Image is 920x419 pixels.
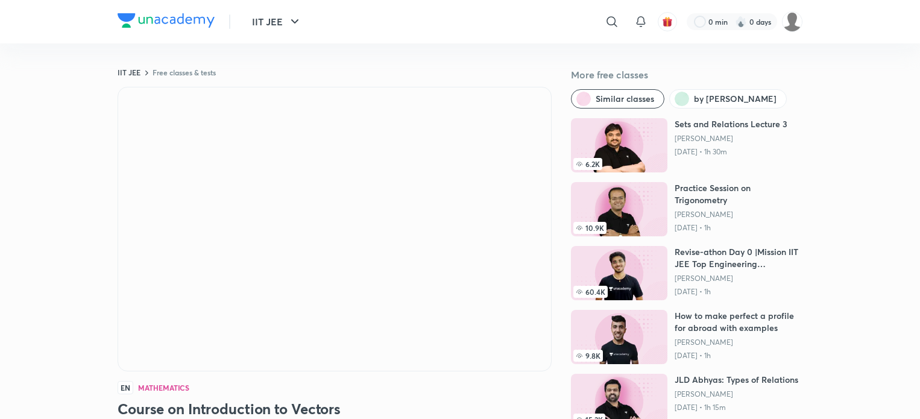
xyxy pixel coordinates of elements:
h6: Sets and Relations Lecture 3 [675,118,787,130]
span: Similar classes [596,93,654,105]
a: [PERSON_NAME] [675,389,798,399]
a: [PERSON_NAME] [675,338,802,347]
h6: How to make perfect a profile for abroad with examples [675,310,802,334]
img: avatar [662,16,673,27]
h6: JLD Abhyas: Types of Relations [675,374,798,386]
iframe: Class [118,87,551,371]
p: [DATE] • 1h 15m [675,403,798,412]
p: [DATE] • 1h [675,287,802,297]
img: Company Logo [118,13,215,28]
a: [PERSON_NAME] [675,274,802,283]
span: by Vikas Gupta [694,93,777,105]
span: 10.9K [573,222,607,234]
img: Tarun Kumar [782,11,802,32]
button: avatar [658,12,677,31]
p: [DATE] • 1h 30m [675,147,787,157]
p: [DATE] • 1h [675,223,802,233]
button: by Vikas Gupta [669,89,787,109]
span: 9.8K [573,350,603,362]
a: Company Logo [118,13,215,31]
a: Free classes & tests [153,68,216,77]
h5: More free classes [571,68,802,82]
h6: Practice Session on Trigonometry [675,182,802,206]
p: [DATE] • 1h [675,351,802,361]
h4: Mathematics [138,384,189,391]
h6: Revise-athon Day 0 |Mission IIT JEE Top Engineering colleges|Placement [675,246,802,270]
a: [PERSON_NAME] [675,134,787,143]
button: Similar classes [571,89,664,109]
a: [PERSON_NAME] [675,210,802,219]
span: 6.2K [573,158,602,170]
a: IIT JEE [118,68,140,77]
img: streak [735,16,747,28]
h3: Course on Introduction to Vectors [118,399,552,418]
button: IIT JEE [245,10,309,34]
span: 60.4K [573,286,608,298]
span: EN [118,381,133,394]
